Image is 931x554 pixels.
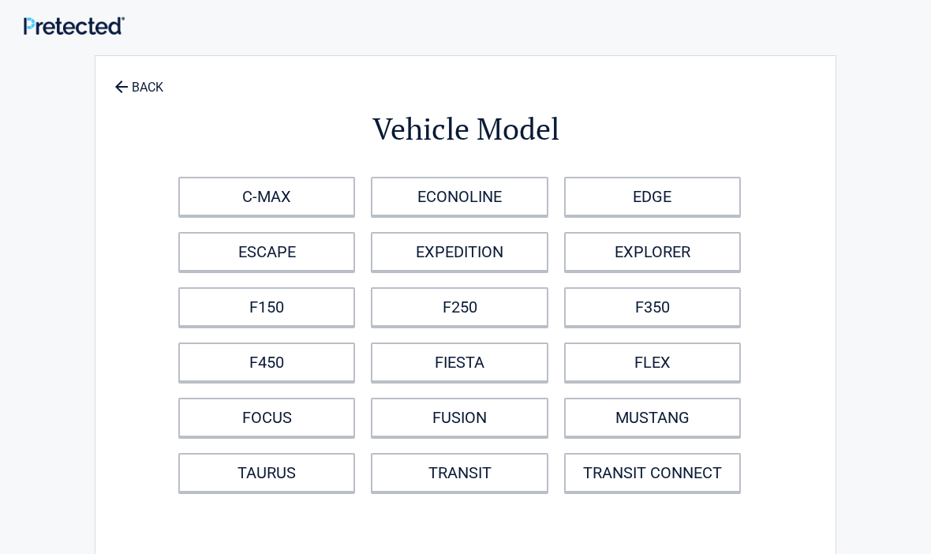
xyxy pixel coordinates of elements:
a: MUSTANG [564,398,741,437]
a: EXPLORER [564,232,741,271]
h2: Vehicle Model [182,109,749,149]
a: BACK [111,66,166,94]
a: EDGE [564,177,741,216]
a: ESCAPE [178,232,355,271]
img: Main Logo [24,17,125,35]
a: ECONOLINE [371,177,548,216]
a: F250 [371,287,548,327]
a: EXPEDITION [371,232,548,271]
a: F450 [178,343,355,382]
a: FOCUS [178,398,355,437]
a: TRANSIT CONNECT [564,453,741,492]
a: F150 [178,287,355,327]
a: FLEX [564,343,741,382]
a: FIESTA [371,343,548,382]
a: TAURUS [178,453,355,492]
a: TRANSIT [371,453,548,492]
a: FUSION [371,398,548,437]
a: C-MAX [178,177,355,216]
a: F350 [564,287,741,327]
